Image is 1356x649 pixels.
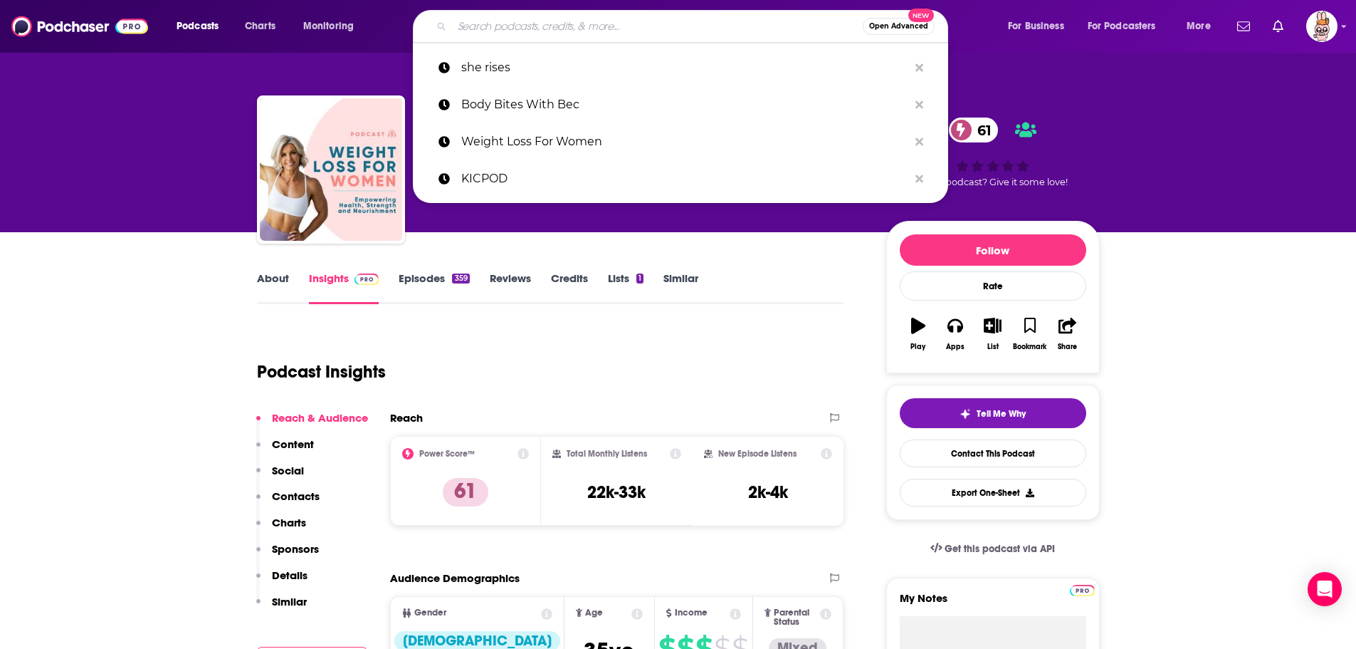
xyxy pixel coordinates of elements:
[1306,11,1337,42] button: Show profile menu
[900,479,1086,507] button: Export One-Sheet
[236,15,284,38] a: Charts
[636,274,643,284] div: 1
[390,411,423,425] h2: Reach
[963,118,999,142] span: 61
[1013,343,1046,351] div: Bookmark
[1058,343,1077,351] div: Share
[256,437,314,464] button: Content
[974,308,1011,360] button: List
[256,568,308,595] button: Details
[1070,583,1095,596] a: Pro website
[399,271,469,304] a: Episodes359
[886,108,1100,197] div: 61Good podcast? Give it some love!
[900,308,937,360] button: Play
[774,608,818,627] span: Parental Status
[257,361,386,383] h1: Podcast Insights
[272,489,320,503] p: Contacts
[272,516,306,529] p: Charts
[1267,14,1289,38] a: Show notifications dropdown
[490,271,531,304] a: Reviews
[998,15,1082,38] button: open menu
[900,591,1086,616] label: My Notes
[1070,585,1095,596] img: Podchaser Pro
[272,542,319,556] p: Sponsors
[1306,11,1337,42] img: User Profile
[1048,308,1086,360] button: Share
[413,49,948,86] a: she rises
[919,531,1067,566] a: Get this podcast via API
[1308,572,1342,606] div: Open Intercom Messenger
[354,274,379,285] img: Podchaser Pro
[900,440,1086,467] a: Contact This Podcast
[167,15,237,38] button: open menu
[256,411,368,437] button: Reach & Audience
[309,271,379,304] a: InsightsPodchaser Pro
[945,543,1055,555] span: Get this podcast via API
[256,595,307,621] button: Similar
[272,568,308,582] p: Details
[567,449,647,459] h2: Total Monthly Listens
[946,343,965,351] div: Apps
[303,16,354,36] span: Monitoring
[1187,16,1211,36] span: More
[257,271,289,304] a: About
[272,595,307,608] p: Similar
[863,18,935,35] button: Open AdvancedNew
[585,608,603,618] span: Age
[908,9,934,22] span: New
[419,449,475,459] h2: Power Score™
[414,608,446,618] span: Gender
[245,16,275,36] span: Charts
[987,343,999,351] div: List
[272,411,368,425] p: Reach & Audience
[949,118,999,142] a: 61
[413,160,948,197] a: KICPOD
[937,308,974,360] button: Apps
[413,86,948,123] a: Body Bites With Bec
[869,23,928,30] span: Open Advanced
[900,398,1086,428] button: tell me why sparkleTell Me Why
[452,15,863,38] input: Search podcasts, credits, & more...
[1008,16,1064,36] span: For Business
[272,437,314,451] p: Content
[177,16,219,36] span: Podcasts
[426,10,962,43] div: Search podcasts, credits, & more...
[461,49,908,86] p: she rises
[900,234,1086,266] button: Follow
[256,516,306,542] button: Charts
[413,123,948,160] a: Weight Loss For Women
[256,542,319,568] button: Sponsors
[748,482,788,503] h3: 2k-4k
[608,271,643,304] a: Lists1
[260,98,402,241] img: Weight Loss For Women: empowering health, strength and nourishment
[900,271,1086,301] div: Rate
[1231,14,1256,38] a: Show notifications dropdown
[256,489,320,516] button: Contacts
[718,449,797,459] h2: New Episode Listens
[293,15,372,38] button: open menu
[1011,308,1048,360] button: Bookmark
[1177,15,1229,38] button: open menu
[918,177,1068,187] span: Good podcast? Give it some love!
[390,571,520,585] h2: Audience Demographics
[1306,11,1337,42] span: Logged in as Nouel
[1078,15,1177,38] button: open menu
[443,478,488,507] p: 61
[551,271,588,304] a: Credits
[461,86,908,123] p: Body Bites With Bec
[675,608,708,618] span: Income
[587,482,646,503] h3: 22k-33k
[977,408,1026,420] span: Tell Me Why
[1088,16,1156,36] span: For Podcasters
[461,160,908,197] p: KICPOD
[663,271,698,304] a: Similar
[256,464,304,490] button: Social
[272,464,304,477] p: Social
[910,343,925,351] div: Play
[452,274,469,284] div: 359
[960,408,971,420] img: tell me why sparkle
[11,13,148,40] img: Podchaser - Follow, Share and Rate Podcasts
[461,123,908,160] p: Weight Loss For Women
